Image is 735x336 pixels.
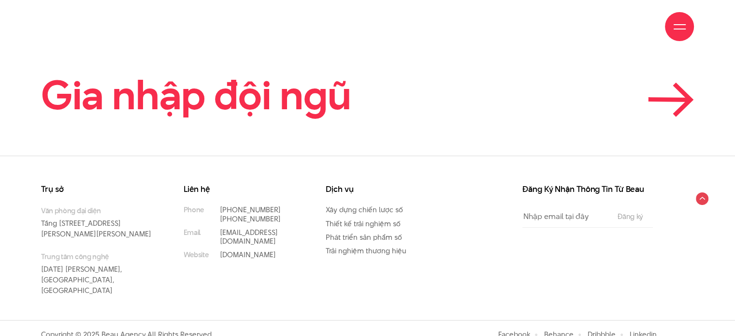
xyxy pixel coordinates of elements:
[326,246,406,256] a: Trải nghiệm thương hiệu
[41,73,694,117] a: Gia nhập đội ngũ
[522,205,608,227] input: Nhập email tại đây
[41,251,155,262] small: Trung tâm công nghệ
[326,205,403,215] a: Xây dựng chiến lược số
[184,205,204,214] small: Phone
[41,73,351,117] h2: Gia nhập đội ngũ
[41,205,155,239] p: Tầng [STREET_ADDRESS][PERSON_NAME][PERSON_NAME]
[184,228,201,237] small: Email
[220,249,276,260] a: [DOMAIN_NAME]
[220,205,281,215] a: [PHONE_NUMBER]
[326,232,402,242] a: Phát triển sản phẩm số
[522,185,653,193] h3: Đăng Ký Nhận Thông Tin Từ Beau
[184,185,297,193] h3: Liên hệ
[41,251,155,295] p: [DATE] [PERSON_NAME], [GEOGRAPHIC_DATA], [GEOGRAPHIC_DATA]
[615,213,646,220] input: Đăng ký
[41,205,155,216] small: Văn phòng đại diện
[326,219,401,229] a: Thiết kế trải nghiệm số
[184,250,209,259] small: Website
[220,227,278,246] a: [EMAIL_ADDRESS][DOMAIN_NAME]
[41,185,155,193] h3: Trụ sở
[326,185,439,193] h3: Dịch vụ
[220,214,281,224] a: [PHONE_NUMBER]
